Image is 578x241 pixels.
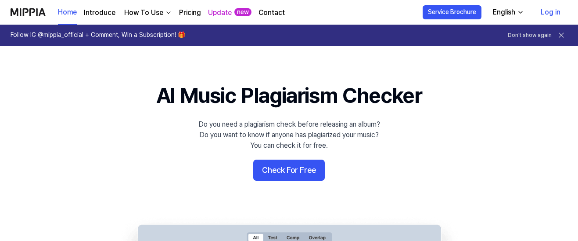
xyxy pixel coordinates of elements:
h1: AI Music Plagiarism Checker [156,81,422,110]
button: Service Brochure [423,5,481,19]
h1: Follow IG @mippia_official + Comment, Win a Subscription! 🎁 [11,31,185,40]
a: Introduce [84,7,115,18]
a: Update [208,7,232,18]
a: Contact [258,7,285,18]
a: Home [58,0,77,25]
button: English [486,4,529,21]
div: English [491,7,517,18]
button: Check For Free [253,160,325,181]
div: new [234,8,251,17]
button: How To Use [122,7,172,18]
a: Pricing [179,7,201,18]
div: How To Use [122,7,165,18]
div: Do you need a plagiarism check before releasing an album? Do you want to know if anyone has plagi... [198,119,380,151]
button: Don't show again [508,32,552,39]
